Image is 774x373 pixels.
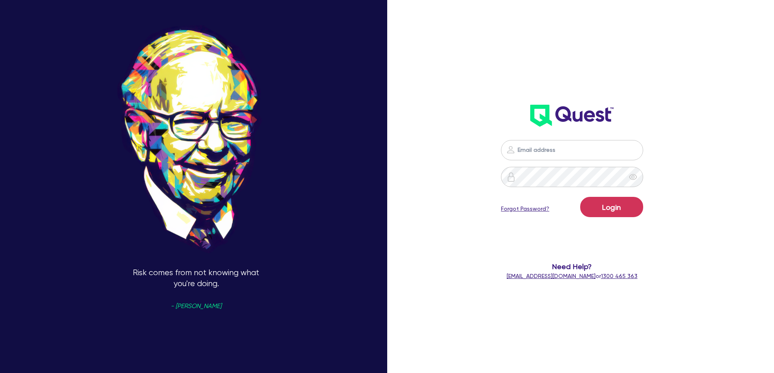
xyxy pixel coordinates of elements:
img: icon-password [506,145,516,155]
button: Login [580,197,643,217]
img: wH2k97JdezQIQAAAABJRU5ErkJggg== [530,105,614,127]
input: Email address [501,140,643,160]
span: - [PERSON_NAME] [171,303,221,309]
span: Need Help? [468,261,676,272]
img: icon-password [506,172,516,182]
a: [EMAIL_ADDRESS][DOMAIN_NAME] [507,273,596,279]
span: eye [629,173,637,181]
tcxspan: Call 1300 465 363 via 3CX [601,273,637,279]
a: Forgot Password? [501,205,549,213]
span: or [507,273,637,279]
